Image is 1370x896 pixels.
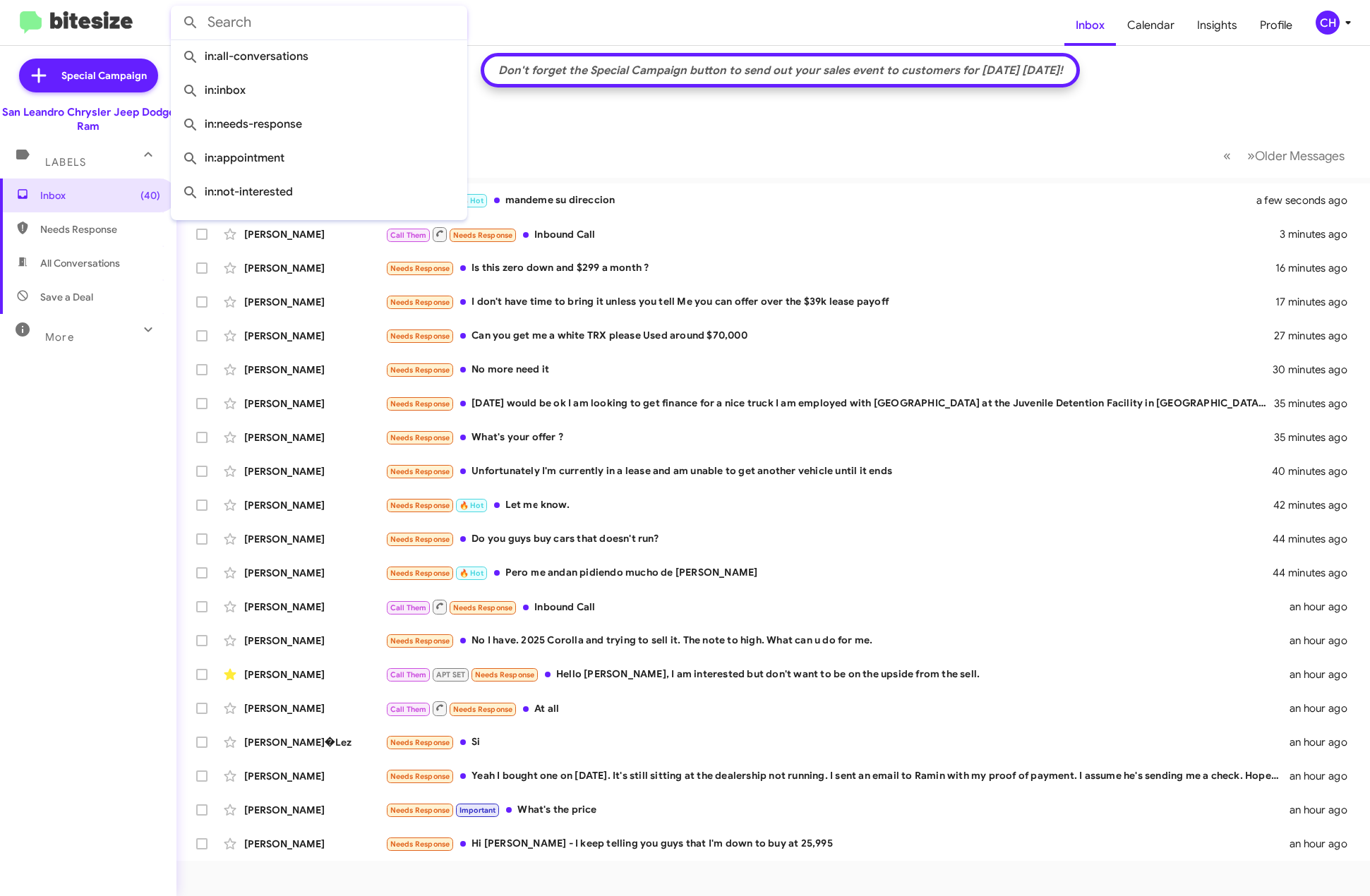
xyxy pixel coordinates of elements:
[1275,295,1359,309] div: 17 minutes ago
[40,256,120,270] span: All Conversations
[491,63,1070,78] div: Don't forget the Special Campaign button to send out your sales event to customers for [DATE] [DA...
[385,260,1275,277] div: Is this zero down and $299 a month ?
[244,667,385,682] div: [PERSON_NAME]
[385,497,1274,514] div: Let me know.
[390,298,450,307] span: Needs Response
[1223,147,1231,164] span: «
[244,363,385,377] div: [PERSON_NAME]
[182,40,456,73] span: in:all-conversations
[45,331,74,344] span: More
[1247,147,1255,164] span: »
[436,670,465,679] span: APT SET
[390,467,450,476] span: Needs Response
[1239,141,1353,170] button: Next
[1274,464,1359,478] div: 40 minutes ago
[244,769,385,783] div: [PERSON_NAME]
[182,141,456,175] span: in:appointment
[390,738,450,747] span: Needs Response
[390,231,427,240] span: Call Them
[1249,5,1304,46] span: Profile
[459,196,483,205] span: 🔥 Hot
[385,598,1290,616] div: Inbound Call
[385,396,1274,412] div: [DATE] would be ok I am looking to get finance for a nice truck I am employed with [GEOGRAPHIC_DA...
[385,565,1274,581] div: Pero me andan pidiendo mucho de [PERSON_NAME]
[390,636,450,646] span: Needs Response
[244,634,385,648] div: [PERSON_NAME]
[1290,600,1359,614] div: an hour ago
[40,222,160,236] span: Needs Response
[1274,566,1359,580] div: 44 minutes ago
[244,295,385,309] div: [PERSON_NAME]
[390,840,450,849] span: Needs Response
[459,501,483,510] span: 🔥 Hot
[1290,769,1359,783] div: an hour ago
[385,294,1275,310] div: I don't have time to bring it unless you tell Me you can offer over the $39k lease payoff
[1316,11,1340,35] div: CH
[459,806,496,815] span: Important
[390,399,450,408] span: Needs Response
[390,705,427,714] span: Call Them
[182,175,456,209] span: in:not-interested
[1275,261,1359,275] div: 16 minutes ago
[390,603,427,612] span: Call Them
[1274,498,1359,512] div: 42 minutes ago
[1274,532,1359,546] div: 44 minutes ago
[390,332,450,341] span: Needs Response
[1255,148,1345,164] span: Older Messages
[475,670,535,679] span: Needs Response
[385,836,1290,852] div: Hi [PERSON_NAME] - I keep telling you guys that I'm down to buy at 25,995
[390,772,450,781] span: Needs Response
[182,209,456,243] span: in:sold-verified
[390,535,450,544] span: Needs Response
[244,837,385,851] div: [PERSON_NAME]
[1274,329,1359,343] div: 27 minutes ago
[140,188,160,202] span: (40)
[244,701,385,715] div: [PERSON_NAME]
[390,806,450,815] span: Needs Response
[1274,430,1359,444] div: 35 minutes ago
[385,700,1290,718] div: At all
[182,73,456,107] span: in:inbox
[244,329,385,343] div: [PERSON_NAME]
[390,501,450,510] span: Needs Response
[1064,5,1116,46] a: Inbox
[182,107,456,141] span: in:needs-response
[40,188,160,202] span: Inbox
[385,802,1290,818] div: What's the price
[385,768,1290,785] div: Yeah I bought one on [DATE]. It's still sitting at the dealership not running. I sent an email to...
[1290,701,1359,715] div: an hour ago
[1274,363,1359,377] div: 30 minutes ago
[40,290,93,304] span: Save a Deal
[1290,735,1359,749] div: an hour ago
[1280,227,1359,241] div: 3 minutes ago
[1290,634,1359,648] div: an hour ago
[19,59,158,92] a: Special Campaign
[390,264,450,273] span: Needs Response
[390,433,450,442] span: Needs Response
[244,430,385,444] div: [PERSON_NAME]
[45,156,86,169] span: Labels
[1290,667,1359,682] div: an hour ago
[244,566,385,580] div: [PERSON_NAME]
[1215,141,1353,170] nav: Page navigation example
[244,498,385,512] div: [PERSON_NAME]
[1116,5,1186,46] a: Calendar
[385,464,1274,480] div: Unfortunately I'm currently in a lease and am unable to get another vehicle until it ends
[390,670,427,679] span: Call Them
[1215,141,1239,170] button: Previous
[1290,803,1359,817] div: an hour ago
[1290,837,1359,851] div: an hour ago
[453,231,513,240] span: Needs Response
[244,464,385,478] div: [PERSON_NAME]
[244,735,385,749] div: [PERSON_NAME]�Lez
[1274,396,1359,411] div: 35 minutes ago
[453,705,513,714] span: Needs Response
[244,261,385,275] div: [PERSON_NAME]
[1186,5,1249,46] a: Insights
[385,226,1280,243] div: Inbound Call
[244,803,385,817] div: [PERSON_NAME]
[1304,11,1354,35] button: CH
[61,68,147,83] span: Special Campaign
